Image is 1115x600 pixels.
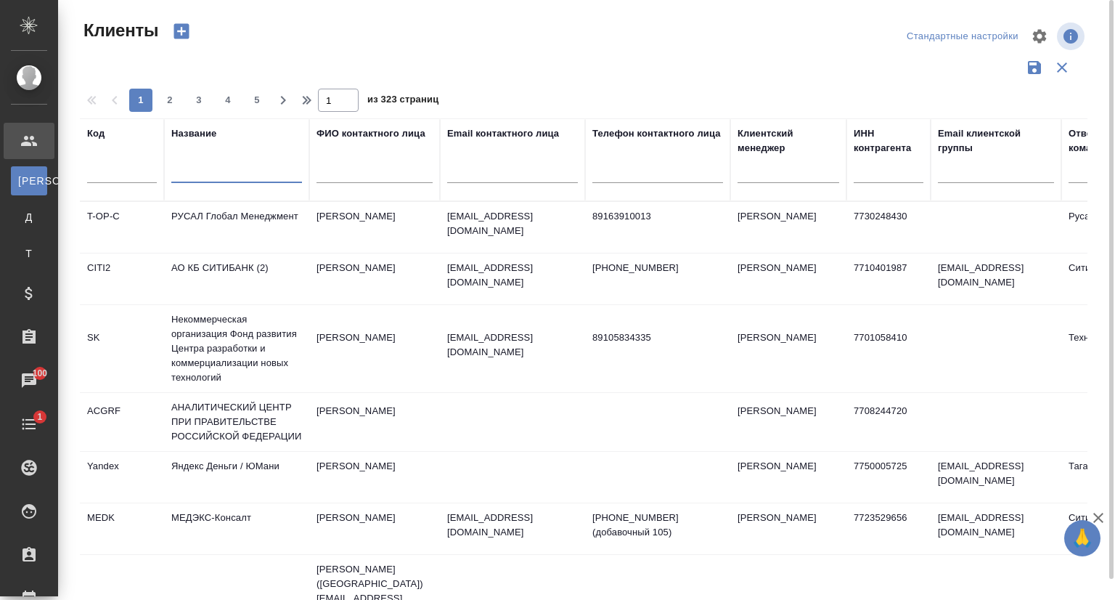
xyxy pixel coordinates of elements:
[80,452,164,503] td: Yandex
[730,202,846,253] td: [PERSON_NAME]
[730,254,846,304] td: [PERSON_NAME]
[309,254,440,304] td: [PERSON_NAME]
[1022,19,1057,54] span: Настроить таблицу
[592,331,723,345] p: 89105834335
[846,202,931,253] td: 7730248430
[18,174,40,188] span: [PERSON_NAME]
[1070,523,1095,554] span: 🙏
[80,323,164,374] td: SK
[938,126,1054,155] div: Email клиентской группы
[4,362,54,399] a: 100
[171,126,216,141] div: Название
[187,93,211,108] span: 3
[80,19,158,42] span: Клиенты
[1064,520,1100,556] button: 🙏
[11,239,47,268] a: Т
[730,503,846,554] td: [PERSON_NAME]
[730,397,846,447] td: [PERSON_NAME]
[164,254,309,304] td: АО КБ СИТИБАНК (2)
[931,503,1061,554] td: [EMAIL_ADDRESS][DOMAIN_NAME]
[447,261,578,290] p: [EMAIL_ADDRESS][DOMAIN_NAME]
[164,452,309,503] td: Яндекс Деньги / ЮМани
[1021,54,1048,81] button: Сохранить фильтры
[854,126,923,155] div: ИНН контрагента
[367,91,438,112] span: из 323 страниц
[245,89,269,112] button: 5
[903,25,1022,48] div: split button
[447,511,578,540] p: [EMAIL_ADDRESS][DOMAIN_NAME]
[592,261,723,275] p: [PHONE_NUMBER]
[730,452,846,503] td: [PERSON_NAME]
[187,89,211,112] button: 3
[846,397,931,447] td: 7708244720
[309,397,440,447] td: [PERSON_NAME]
[309,452,440,503] td: [PERSON_NAME]
[931,452,1061,503] td: [EMAIL_ADDRESS][DOMAIN_NAME]
[447,209,578,238] p: [EMAIL_ADDRESS][DOMAIN_NAME]
[216,89,240,112] button: 4
[164,305,309,392] td: Некоммерческая организация Фонд развития Центра разработки и коммерциализации новых технологий
[164,19,199,44] button: Создать
[931,254,1061,304] td: [EMAIL_ADDRESS][DOMAIN_NAME]
[447,331,578,360] p: [EMAIL_ADDRESS][DOMAIN_NAME]
[1057,23,1087,50] span: Посмотреть информацию
[80,503,164,554] td: MEDK
[11,166,47,195] a: [PERSON_NAME]
[846,503,931,554] td: 7723529656
[1048,54,1076,81] button: Сбросить фильтры
[164,503,309,554] td: МЕДЭКС-Консалт
[158,89,181,112] button: 2
[309,202,440,253] td: [PERSON_NAME]
[592,209,723,224] p: 89163910013
[316,126,425,141] div: ФИО контактного лица
[738,126,839,155] div: Клиентский менеджер
[216,93,240,108] span: 4
[309,503,440,554] td: [PERSON_NAME]
[28,410,51,424] span: 1
[730,323,846,374] td: [PERSON_NAME]
[164,202,309,253] td: РУСАЛ Глобал Менеджмент
[245,93,269,108] span: 5
[80,254,164,304] td: CITI2
[11,203,47,232] a: Д
[18,210,40,224] span: Д
[592,126,721,141] div: Телефон контактного лица
[164,393,309,451] td: АНАЛИТИЧЕСКИЙ ЦЕНТР ПРИ ПРАВИТЕЛЬСТВЕ РОССИЙСКОЙ ФЕДЕРАЦИИ
[4,406,54,442] a: 1
[846,323,931,374] td: 7701058410
[309,323,440,374] td: [PERSON_NAME]
[80,202,164,253] td: T-OP-C
[447,126,559,141] div: Email контактного лица
[846,452,931,503] td: 7750005725
[24,366,57,381] span: 100
[87,126,105,141] div: Код
[80,397,164,447] td: ACGRF
[18,246,40,261] span: Т
[158,93,181,108] span: 2
[592,511,723,540] p: [PHONE_NUMBER] (добавочный 105)
[846,254,931,304] td: 7710401987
